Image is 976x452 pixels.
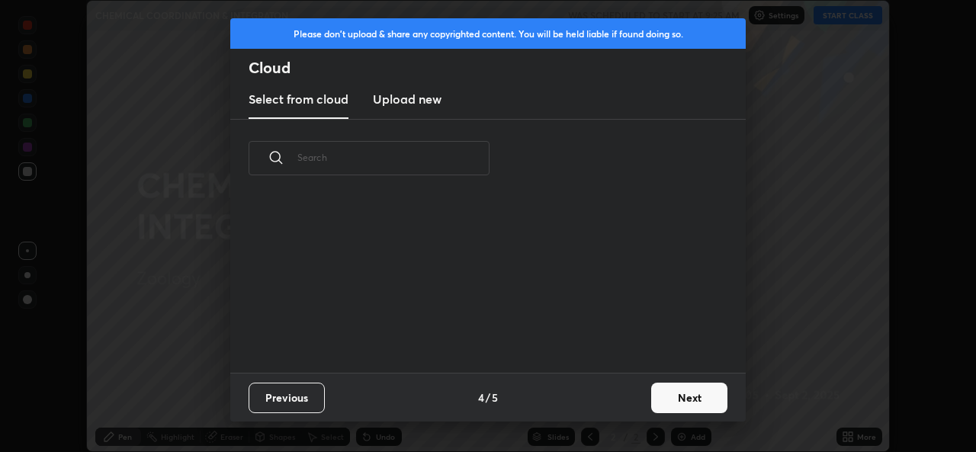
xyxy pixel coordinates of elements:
div: Please don't upload & share any copyrighted content. You will be held liable if found doing so. [230,18,746,49]
h4: / [486,389,490,406]
button: Next [651,383,727,413]
h4: 5 [492,389,498,406]
h3: Select from cloud [249,90,348,108]
button: Previous [249,383,325,413]
input: Search [297,125,490,190]
h2: Cloud [249,58,746,78]
h3: Upload new [373,90,441,108]
h4: 4 [478,389,484,406]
